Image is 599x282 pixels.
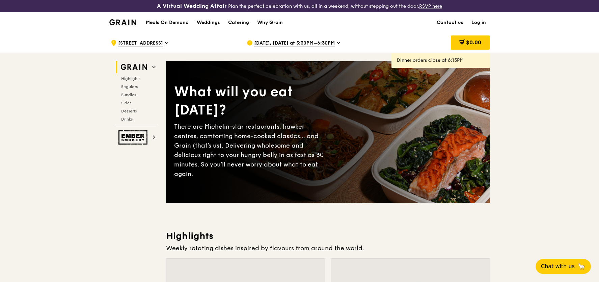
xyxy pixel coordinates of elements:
[157,3,227,9] h3: A Virtual Wedding Affair
[228,12,249,33] div: Catering
[121,76,140,81] span: Highlights
[121,109,137,113] span: Desserts
[257,12,283,33] div: Why Grain
[174,83,328,119] div: What will you eat [DATE]?
[197,12,220,33] div: Weddings
[466,39,481,46] span: $0.00
[253,12,287,33] a: Why Grain
[166,243,490,253] div: Weekly rotating dishes inspired by flavours from around the world.
[118,130,149,145] img: Ember Smokery web logo
[174,122,328,179] div: There are Michelin-star restaurants, hawker centres, comforting home-cooked classics… and Grain (...
[536,259,591,274] button: Chat with us🦙
[467,12,490,33] a: Log in
[224,12,253,33] a: Catering
[105,3,494,9] div: Plan the perfect celebration with us, all in a weekend, without stepping out the door.
[118,61,149,73] img: Grain web logo
[577,262,586,271] span: 🦙
[121,117,133,122] span: Drinks
[121,93,136,97] span: Bundles
[109,19,137,25] img: Grain
[166,230,490,242] h3: Highlights
[541,262,575,271] span: Chat with us
[397,57,485,64] div: Dinner orders close at 6:15PM
[146,19,189,26] h1: Meals On Demand
[121,101,131,105] span: Sides
[109,12,137,32] a: GrainGrain
[254,40,335,47] span: [DATE], [DATE] at 5:30PM–6:30PM
[193,12,224,33] a: Weddings
[118,40,163,47] span: [STREET_ADDRESS]
[121,84,138,89] span: Regulars
[433,12,467,33] a: Contact us
[419,3,442,9] a: RSVP here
